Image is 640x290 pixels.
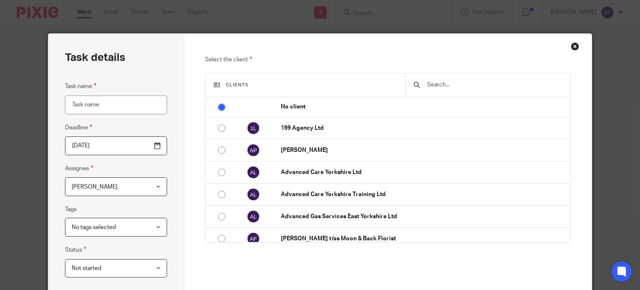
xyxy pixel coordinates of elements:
[65,164,93,173] label: Assignee
[72,224,116,230] span: No tags selected
[65,123,92,132] label: Deadline
[247,232,260,245] img: svg%3E
[247,144,260,157] img: svg%3E
[65,50,125,65] h2: Task details
[72,265,101,271] span: Not started
[65,81,96,91] label: Task name
[426,80,562,89] input: Search...
[281,124,566,132] p: 199 Agency Ltd
[281,190,566,199] p: Advanced Care Yorkshire Training Ltd
[281,235,566,243] p: [PERSON_NAME] t/as Moon & Back Florist
[65,136,167,155] input: Pick a date
[281,212,566,221] p: Advanced Gas Services East Yorkshire Ltd
[571,42,579,50] div: Close this dialog window
[65,245,86,255] label: Status
[65,205,77,214] label: Tags
[247,166,260,179] img: svg%3E
[72,184,117,190] span: [PERSON_NAME]
[247,121,260,135] img: svg%3E
[247,210,260,223] img: svg%3E
[281,146,566,154] p: [PERSON_NAME]
[281,103,566,111] p: No client
[65,96,167,114] input: Task name
[226,83,249,87] span: Clients
[281,168,566,177] p: Advanced Care Yorkshire Ltd
[247,188,260,201] img: svg%3E
[205,55,571,65] p: Select the client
